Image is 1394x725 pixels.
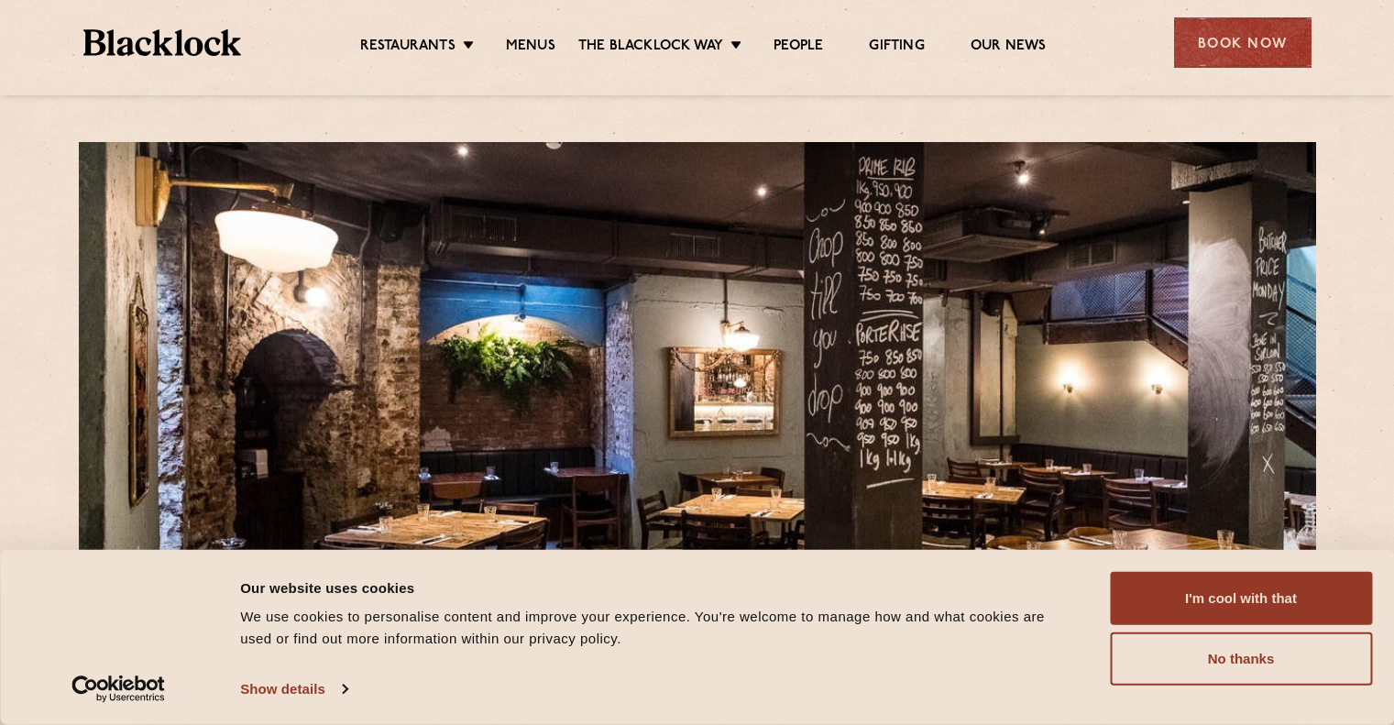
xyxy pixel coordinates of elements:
[83,29,242,56] img: BL_Textured_Logo-footer-cropped.svg
[360,38,456,58] a: Restaurants
[1174,17,1312,68] div: Book Now
[240,577,1069,599] div: Our website uses cookies
[774,38,823,58] a: People
[38,676,199,703] a: Usercentrics Cookiebot - opens in a new window
[240,606,1069,650] div: We use cookies to personalise content and improve your experience. You're welcome to manage how a...
[506,38,555,58] a: Menus
[578,38,723,58] a: The Blacklock Way
[240,676,346,703] a: Show details
[869,38,924,58] a: Gifting
[971,38,1047,58] a: Our News
[1110,572,1372,625] button: I'm cool with that
[1110,632,1372,686] button: No thanks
